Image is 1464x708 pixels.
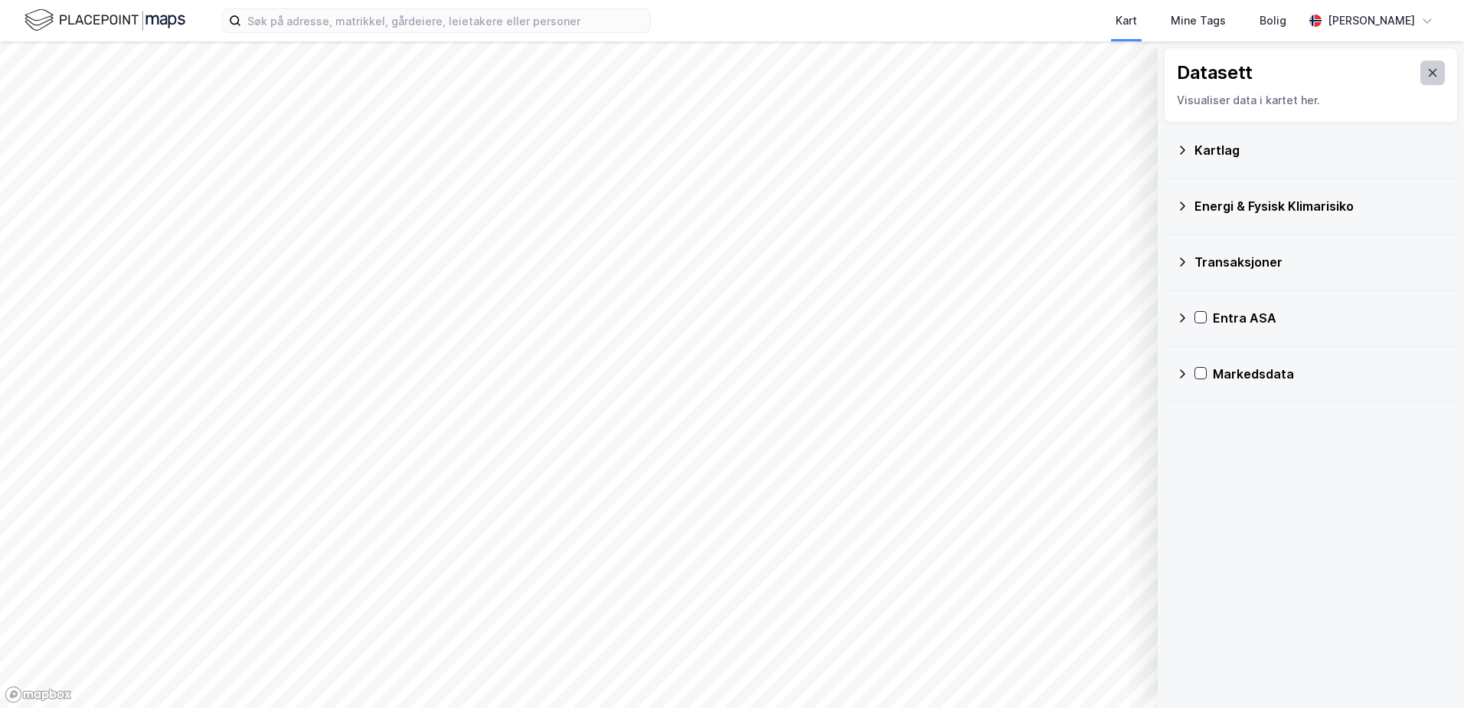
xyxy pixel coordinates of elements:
div: Transaksjoner [1194,253,1446,271]
input: Søk på adresse, matrikkel, gårdeiere, leietakere eller personer [241,9,650,32]
iframe: Chat Widget [1387,634,1464,708]
div: Entra ASA [1213,309,1446,327]
div: Mine Tags [1171,11,1226,30]
div: Markedsdata [1213,365,1446,383]
div: Bolig [1260,11,1286,30]
div: Kart [1116,11,1137,30]
div: Visualiser data i kartet her. [1177,91,1445,110]
div: Energi & Fysisk Klimarisiko [1194,197,1446,215]
div: [PERSON_NAME] [1328,11,1415,30]
div: Kontrollprogram for chat [1387,634,1464,708]
img: logo.f888ab2527a4732fd821a326f86c7f29.svg [25,7,185,34]
a: Mapbox homepage [5,686,72,703]
div: Datasett [1177,61,1253,85]
div: Kartlag [1194,141,1446,159]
